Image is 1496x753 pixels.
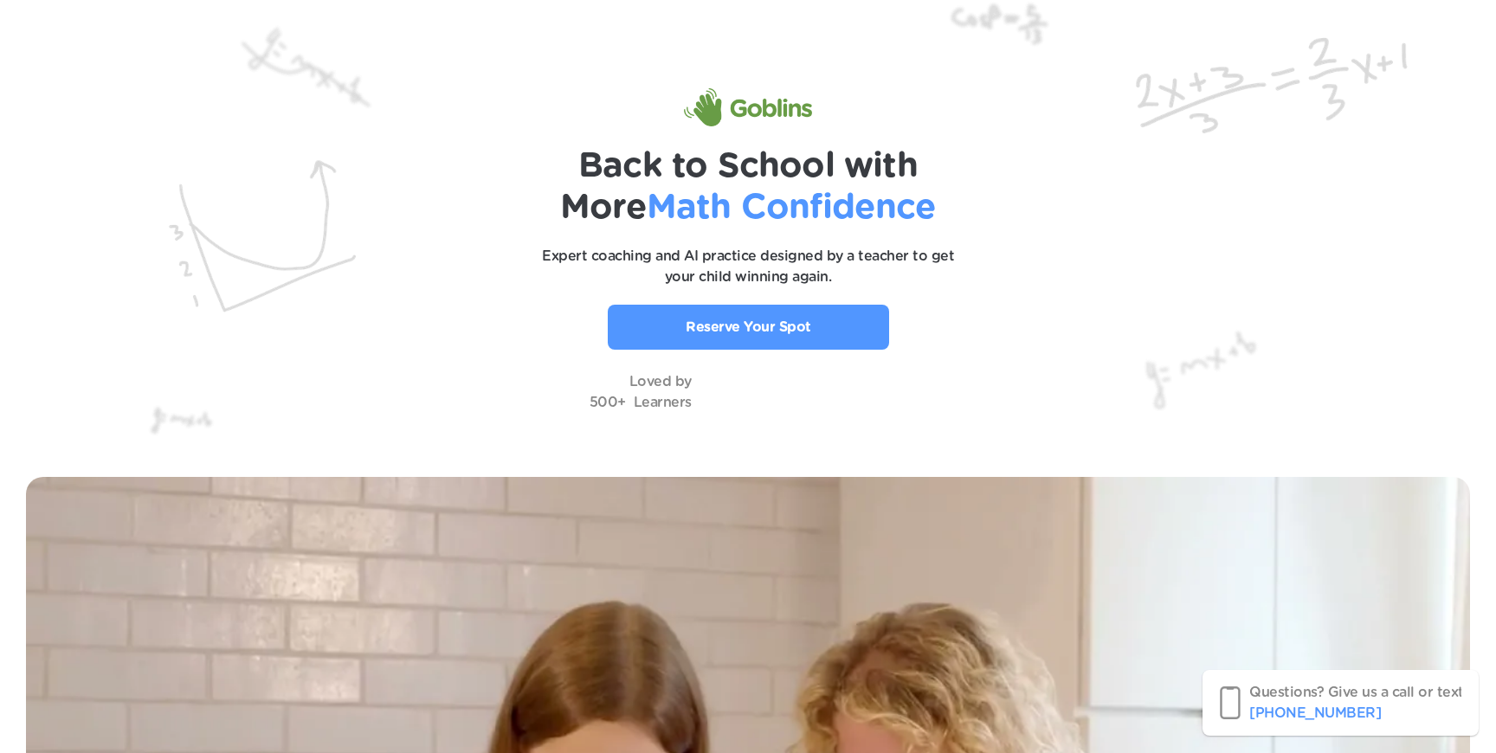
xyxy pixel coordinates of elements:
[1203,670,1479,736] a: Questions? Give us a call or text!‪[PHONE_NUMBER]‬
[647,190,936,225] span: Math Confidence
[445,145,1051,228] h1: Back to School with More
[532,246,964,287] p: Expert coaching and AI practice designed by a teacher to get your child winning again.
[1249,682,1467,703] p: Questions? Give us a call or text!
[608,305,889,350] a: Reserve Your Spot
[1249,703,1381,724] p: ‪[PHONE_NUMBER]‬
[590,371,692,413] p: Loved by 500+ Learners
[686,317,811,338] p: Reserve Your Spot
